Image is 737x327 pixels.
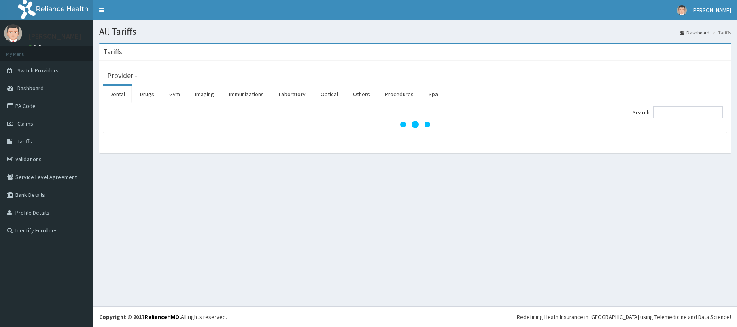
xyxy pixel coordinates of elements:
[103,48,122,55] h3: Tariffs
[399,108,431,141] svg: audio-loading
[17,138,32,145] span: Tariffs
[710,29,731,36] li: Tariffs
[99,313,181,321] strong: Copyright © 2017 .
[107,72,137,79] h3: Provider -
[144,313,179,321] a: RelianceHMO
[17,67,59,74] span: Switch Providers
[103,86,132,103] a: Dental
[4,24,22,42] img: User Image
[17,120,33,127] span: Claims
[134,86,161,103] a: Drugs
[677,5,687,15] img: User Image
[680,29,709,36] a: Dashboard
[422,86,444,103] a: Spa
[378,86,420,103] a: Procedures
[28,44,48,50] a: Online
[346,86,376,103] a: Others
[692,6,731,14] span: [PERSON_NAME]
[633,106,723,118] label: Search:
[189,86,221,103] a: Imaging
[17,84,44,92] span: Dashboard
[223,86,270,103] a: Immunizations
[99,26,731,37] h1: All Tariffs
[163,86,187,103] a: Gym
[272,86,312,103] a: Laboratory
[314,86,344,103] a: Optical
[93,306,737,327] footer: All rights reserved.
[653,106,723,118] input: Search:
[28,33,81,40] p: [PERSON_NAME]
[517,313,731,321] div: Redefining Heath Insurance in [GEOGRAPHIC_DATA] using Telemedicine and Data Science!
